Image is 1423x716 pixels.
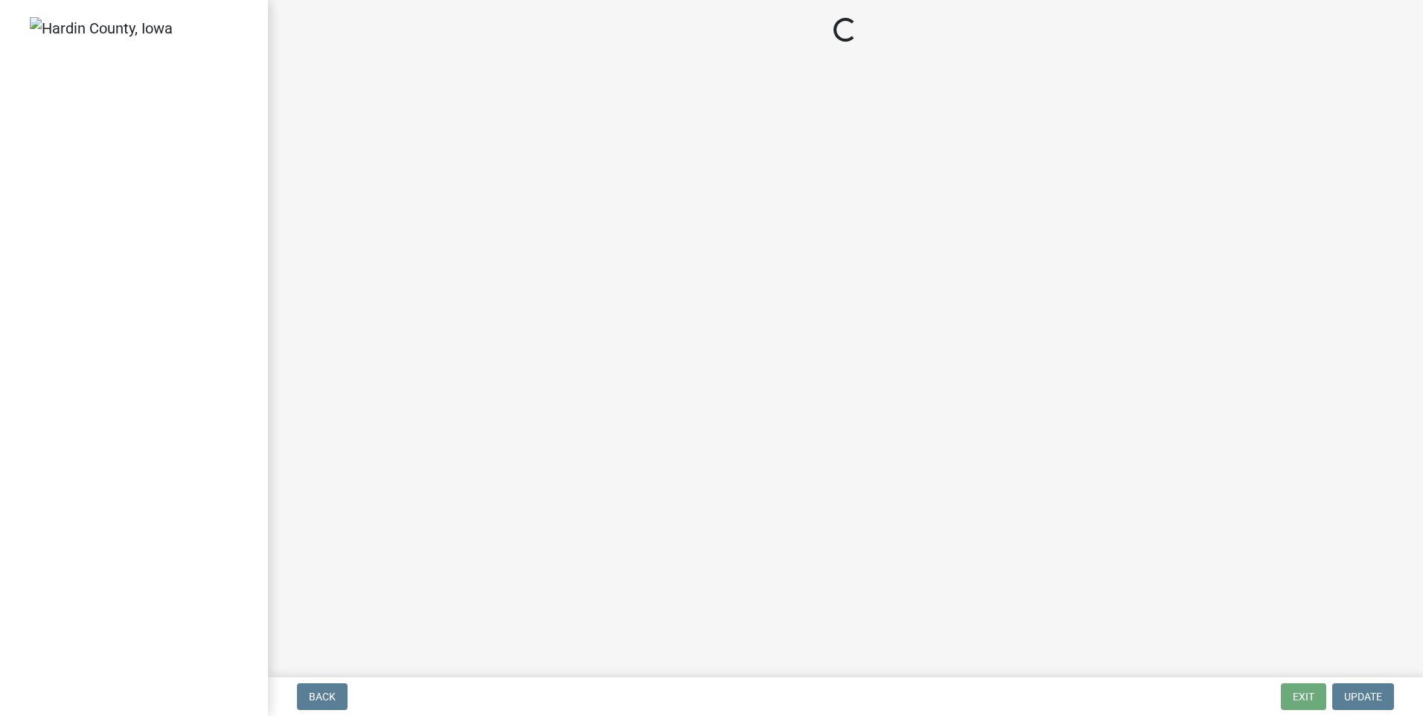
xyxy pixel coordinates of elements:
[30,17,173,39] img: Hardin County, Iowa
[309,691,336,703] span: Back
[1332,683,1394,710] button: Update
[297,683,348,710] button: Back
[1281,683,1326,710] button: Exit
[1344,691,1382,703] span: Update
